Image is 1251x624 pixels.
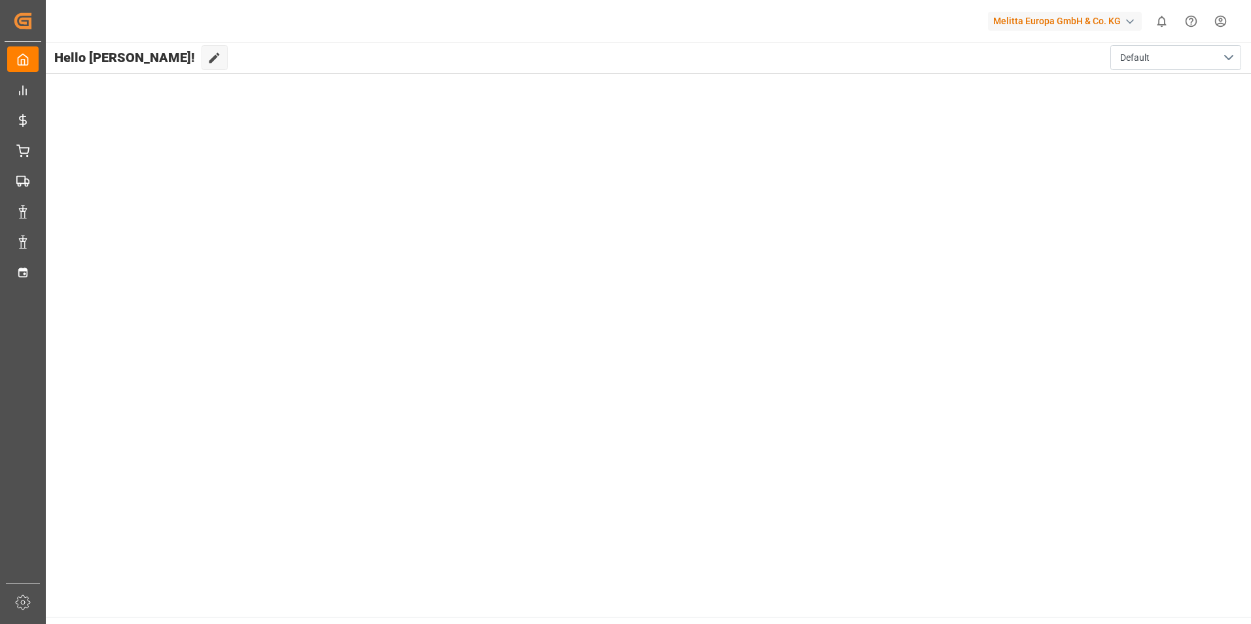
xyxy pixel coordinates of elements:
button: Help Center [1176,7,1206,36]
button: open menu [1110,45,1241,70]
button: show 0 new notifications [1147,7,1176,36]
span: Hello [PERSON_NAME]! [54,45,195,70]
div: Melitta Europa GmbH & Co. KG [988,12,1142,31]
button: Melitta Europa GmbH & Co. KG [988,9,1147,33]
span: Default [1120,51,1150,65]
